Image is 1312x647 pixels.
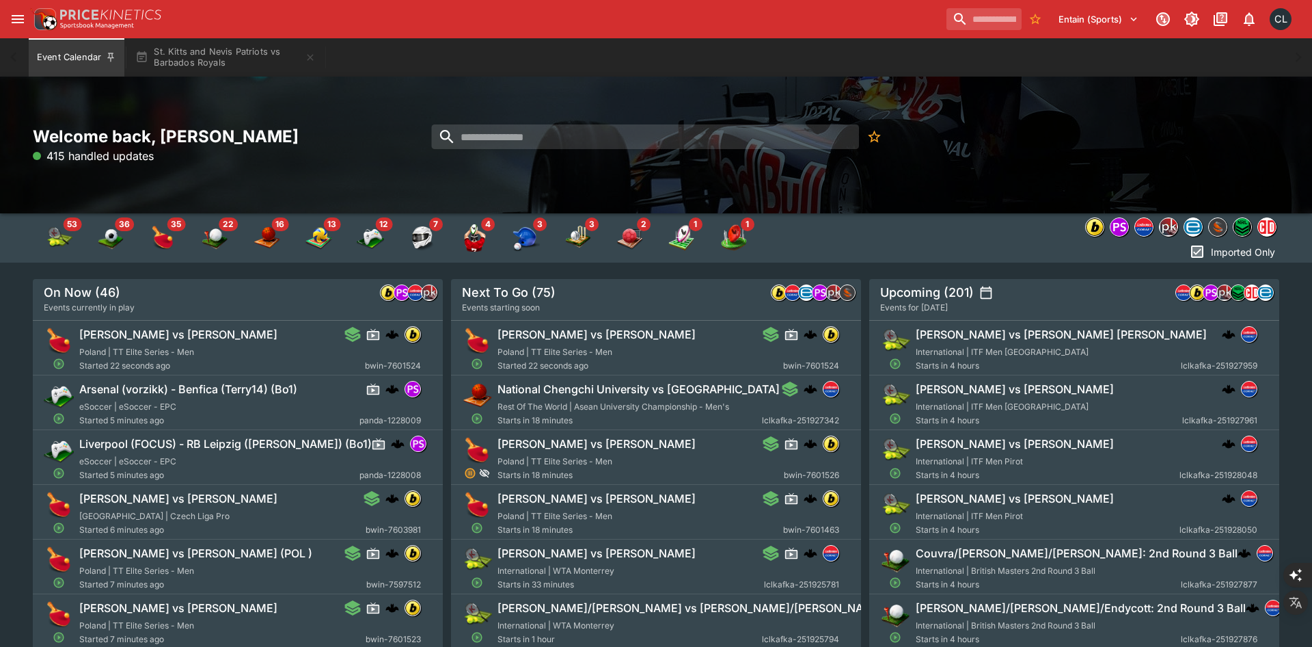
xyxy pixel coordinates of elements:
[804,328,817,341] div: cerberus
[366,633,421,646] span: bwin-7601523
[1258,218,1276,236] img: championdata.png
[201,224,228,252] div: Golf
[44,301,135,315] span: Events currently in play
[405,381,421,397] div: pandascore
[461,224,488,252] div: Rugby Union
[1244,285,1259,300] img: championdata.png
[219,217,238,231] span: 22
[1257,217,1276,237] div: championdata
[823,327,838,342] img: bwin.png
[1265,600,1281,616] div: lclkafka
[405,326,421,343] div: bwin
[916,359,1181,373] span: Starts in 4 hours
[1190,285,1205,300] img: bwin.png
[497,437,696,451] h6: [PERSON_NAME] vs [PERSON_NAME]
[497,511,612,521] span: Poland | TT Elite Series - Men
[464,467,476,479] svg: Suspended
[5,7,30,31] button: open drawer
[689,217,702,231] span: 1
[79,468,359,482] span: Started 5 minutes ago
[1203,285,1219,301] div: pandascore
[431,124,858,149] input: search
[471,577,483,589] svg: Open
[497,347,612,357] span: Poland | TT Elite Series - Men
[97,224,124,252] img: soccer
[305,224,332,252] img: volleyball
[53,358,65,370] svg: Open
[462,545,492,575] img: tennis.png
[564,224,592,252] img: cricket
[305,224,332,252] div: Volleyball
[60,23,134,29] img: Sportsbook Management
[1222,382,1235,396] div: cerberus
[462,301,540,315] span: Events starting soon
[497,359,783,373] span: Started 22 seconds ago
[741,217,754,231] span: 1
[385,328,399,341] div: cerberus
[916,414,1182,427] span: Starts in 4 hours
[375,217,392,231] span: 12
[394,285,409,300] img: pandascore.png
[359,414,421,427] span: panda-1228009
[1110,217,1129,237] div: pandascore
[391,437,405,451] div: cerberus
[1257,546,1272,561] img: lclkafka.png
[79,437,372,451] h6: Liverpool (FOCUS) - RB Leipzig ([PERSON_NAME]) (Bo1)
[366,578,421,592] span: bwin-7597512
[149,224,176,252] div: Table Tennis
[1176,285,1191,300] img: lclkafka.png
[462,381,492,411] img: basketball.png
[823,436,838,451] img: bwin.png
[79,347,194,357] span: Poland | TT Elite Series - Men
[823,436,839,452] div: bwin
[720,224,748,252] div: Australian Rules
[497,414,762,427] span: Starts in 18 minutes
[380,285,396,301] div: bwin
[1085,217,1104,237] div: bwin
[1203,285,1218,300] img: pandascore.png
[889,522,901,534] svg: Open
[366,523,421,537] span: bwin-7603981
[79,382,297,397] h6: Arsenal (vorzikk) - Benfica (Terry14) (Bo1)
[823,546,838,561] img: lclkafka.png
[405,546,420,561] img: bwin.png
[405,490,421,507] div: bwin
[1208,217,1227,237] div: sportingsolutions
[33,213,760,263] div: Event type filters
[1217,285,1232,300] img: pricekinetics.png
[720,224,748,252] img: australian_rules
[79,511,230,521] span: [GEOGRAPHIC_DATA] | Czech Liga Pro
[253,224,280,252] img: basketball
[53,467,65,479] svg: Open
[53,522,65,534] svg: Open
[1222,437,1235,451] img: logo-cerberus.svg
[1242,382,1257,397] img: lclkafka.png
[323,217,340,231] span: 13
[812,285,828,301] div: pandascore
[804,546,817,560] div: cerberus
[1211,245,1275,259] p: Imported Only
[79,414,359,427] span: Started 5 minutes ago
[826,285,841,300] img: pricekinetics.png
[167,217,185,231] span: 35
[405,600,420,616] img: bwin.png
[1086,218,1104,236] img: bwin.png
[1179,468,1257,482] span: lclkafka-251928048
[784,285,801,301] div: lclkafka
[1151,7,1175,31] button: Connected to PK
[889,631,901,644] svg: Open
[799,285,814,300] img: betradar.png
[668,224,696,252] img: rugby_league
[804,492,817,505] img: logo-cerberus.svg
[1024,8,1046,30] button: No Bookmarks
[411,436,426,451] img: pandascore.png
[471,631,483,644] svg: Open
[916,382,1114,397] h6: [PERSON_NAME] vs [PERSON_NAME]
[79,523,366,537] span: Started 6 minutes ago
[471,358,483,370] svg: Open
[762,633,839,646] span: lclkafka-251925794
[798,285,815,301] div: betradar
[916,511,1023,521] span: International | ITF Men Pirot
[764,578,839,592] span: lclkafka-251925781
[497,620,614,631] span: International | WTA Monterrey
